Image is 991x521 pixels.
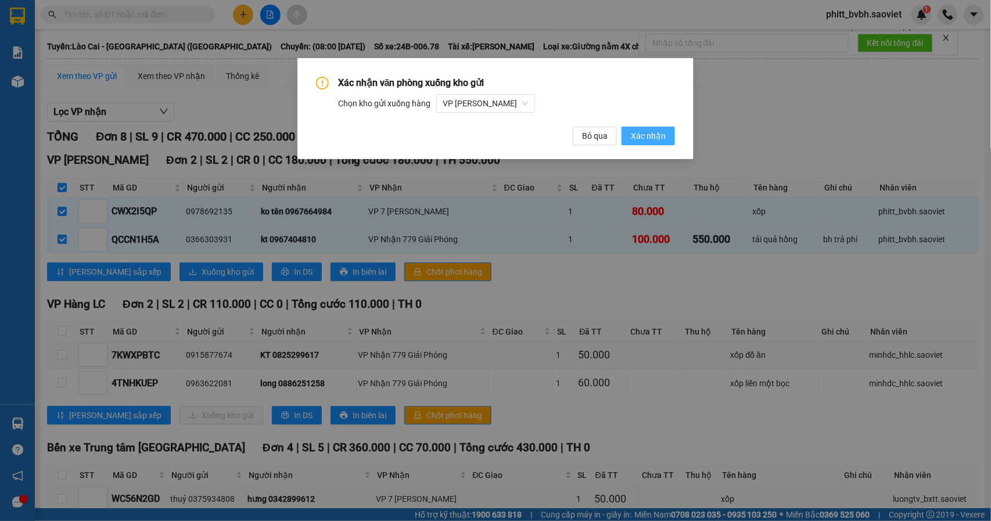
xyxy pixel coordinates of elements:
span: VP Bảo Hà [443,95,528,112]
button: Bỏ qua [573,127,617,145]
span: exclamation-circle [316,77,329,89]
div: Chọn kho gửi xuống hàng [338,94,675,113]
button: Xác nhận [622,127,675,145]
span: Xác nhận [631,130,666,142]
span: Xác nhận văn phòng xuống kho gửi [338,77,484,88]
span: Bỏ qua [582,130,608,142]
